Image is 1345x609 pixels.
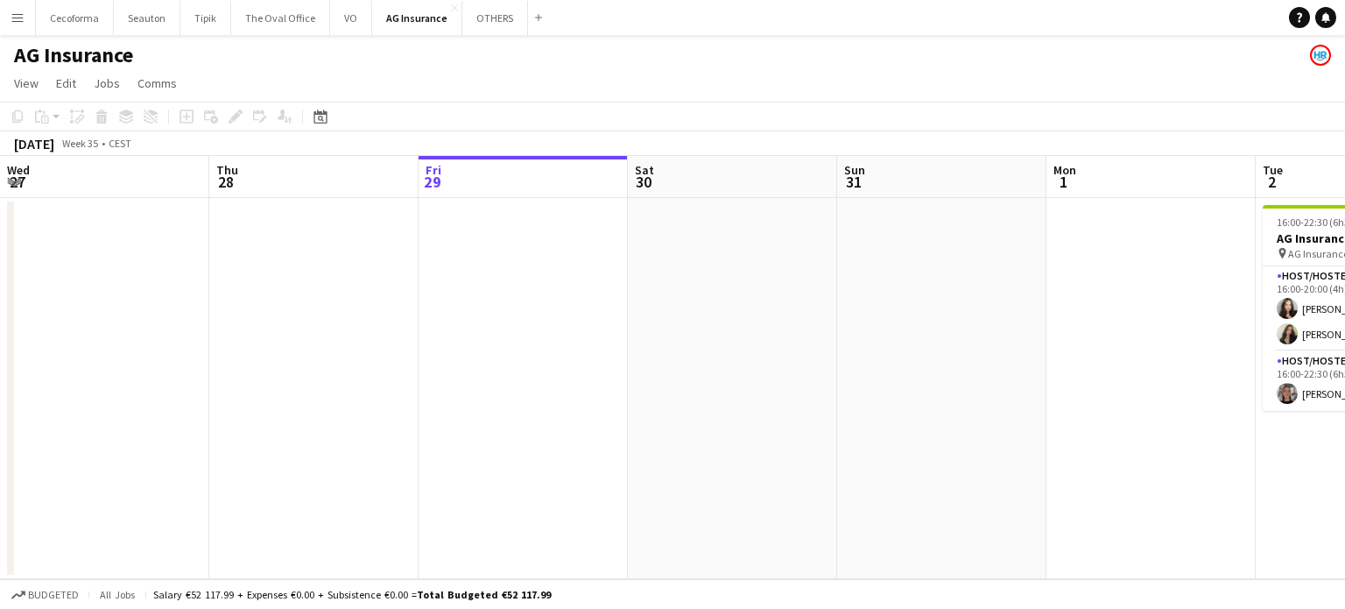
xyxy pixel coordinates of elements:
span: Sat [635,162,654,178]
span: 2 [1260,172,1283,192]
span: 30 [632,172,654,192]
span: 27 [4,172,30,192]
span: Total Budgeted €52 117.99 [417,588,551,601]
span: Sun [844,162,865,178]
button: VO [330,1,372,35]
a: Comms [130,72,184,95]
span: View [14,75,39,91]
span: Jobs [94,75,120,91]
span: All jobs [96,588,138,601]
span: 1 [1051,172,1076,192]
span: Week 35 [58,137,102,150]
button: Budgeted [9,585,81,605]
button: Seauton [114,1,180,35]
span: Fri [426,162,441,178]
a: Jobs [87,72,127,95]
span: Wed [7,162,30,178]
span: Comms [137,75,177,91]
span: Tue [1263,162,1283,178]
button: OTHERS [462,1,528,35]
div: CEST [109,137,131,150]
span: 29 [423,172,441,192]
span: 28 [214,172,238,192]
button: AG Insurance [372,1,462,35]
div: [DATE] [14,135,54,152]
button: Tipik [180,1,231,35]
app-user-avatar: HR Team [1310,45,1331,66]
h1: AG Insurance [14,42,133,68]
div: Salary €52 117.99 + Expenses €0.00 + Subsistence €0.00 = [153,588,551,601]
button: The Oval Office [231,1,330,35]
a: View [7,72,46,95]
span: Mon [1053,162,1076,178]
span: Edit [56,75,76,91]
button: Cecoforma [36,1,114,35]
span: Budgeted [28,589,79,601]
a: Edit [49,72,83,95]
span: 31 [842,172,865,192]
span: Thu [216,162,238,178]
